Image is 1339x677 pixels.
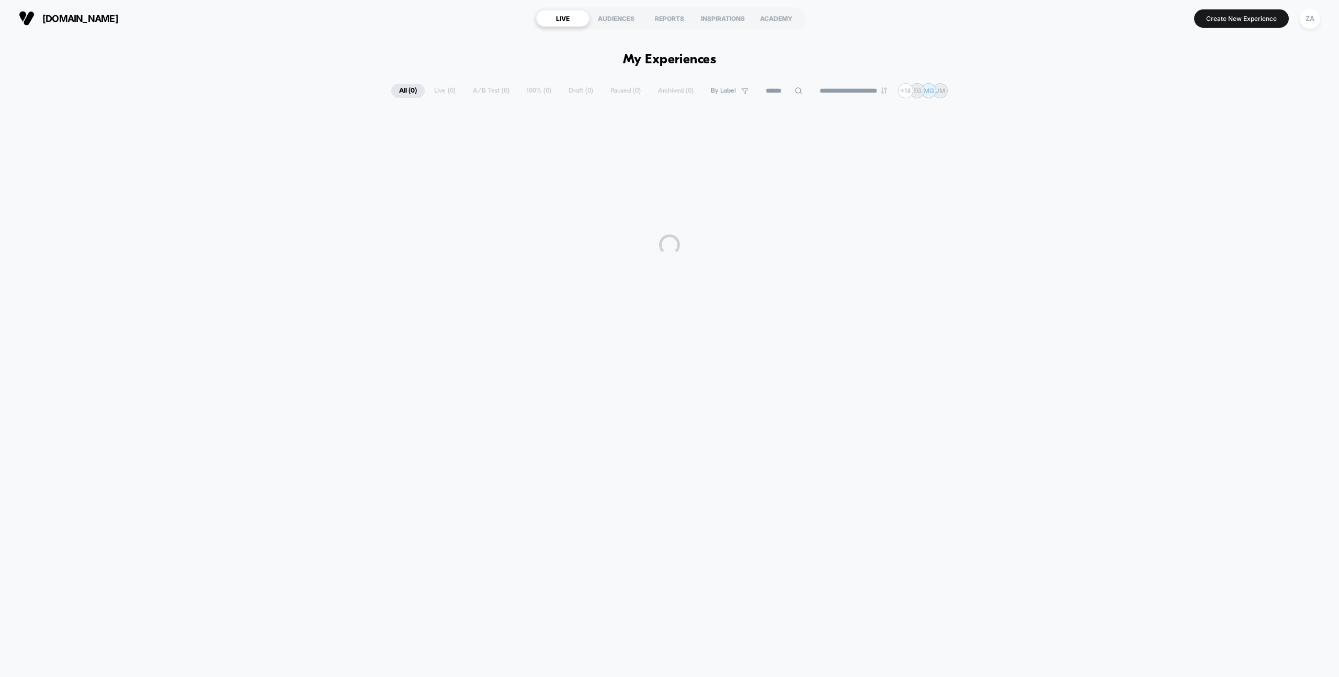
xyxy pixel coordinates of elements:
[711,87,736,95] span: By Label
[1300,8,1320,29] div: ZA
[16,10,121,27] button: [DOMAIN_NAME]
[1194,9,1289,28] button: Create New Experience
[898,83,913,98] div: + 14
[19,10,35,26] img: Visually logo
[936,87,945,95] p: JM
[42,13,118,24] span: [DOMAIN_NAME]
[643,10,696,27] div: REPORTS
[881,87,887,94] img: end
[536,10,589,27] div: LIVE
[696,10,750,27] div: INSPIRATIONS
[391,84,425,98] span: All ( 0 )
[623,52,717,67] h1: My Experiences
[924,87,934,95] p: MG
[750,10,803,27] div: ACADEMY
[913,87,922,95] p: EG
[1297,8,1323,29] button: ZA
[589,10,643,27] div: AUDIENCES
